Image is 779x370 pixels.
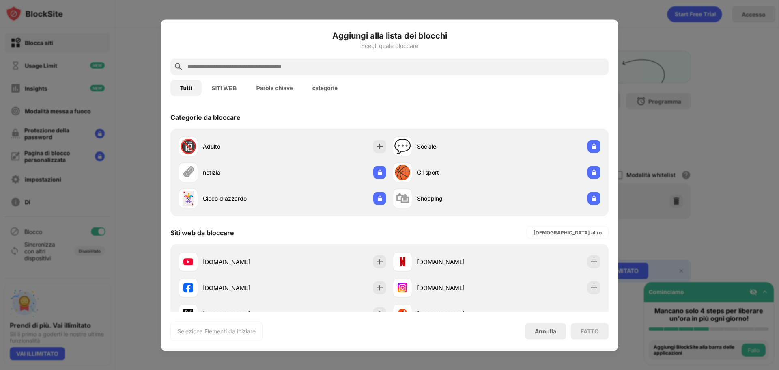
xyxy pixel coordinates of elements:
div: FATTO [581,328,599,334]
div: Annulla [535,328,556,335]
img: favicons [183,257,193,266]
div: 🏀 [394,164,411,181]
div: 🃏 [180,190,197,207]
button: SITI WEB [202,80,246,96]
img: favicons [183,283,193,292]
div: [DOMAIN_NAME] [417,283,497,292]
div: [DOMAIN_NAME] [417,257,497,266]
img: favicons [183,309,193,318]
div: [DOMAIN_NAME] [417,309,497,318]
div: 🗞 [181,164,195,181]
button: categorie [303,80,347,96]
img: search.svg [174,62,183,71]
div: notizia [203,168,282,177]
div: 💬 [394,138,411,155]
div: [DOMAIN_NAME] [203,309,282,318]
div: Seleziona Elementi da iniziare [177,327,256,335]
div: [DEMOGRAPHIC_DATA] altro [534,228,602,236]
div: Categorie da bloccare [170,113,241,121]
div: Gli sport [417,168,497,177]
img: favicons [398,283,407,292]
h6: Aggiungi alla lista dei blocchi [170,29,609,41]
div: Adulto [203,142,282,151]
div: Scegli quale bloccare [170,42,609,49]
button: Parole chiave [247,80,303,96]
span: Già bloccato [572,311,600,317]
div: Siti web da bloccare [170,228,234,236]
img: favicons [398,257,407,266]
div: 🔞 [180,138,197,155]
div: 🛍 [396,190,409,207]
button: Tutti [170,80,202,96]
div: [DOMAIN_NAME] [203,257,282,266]
div: Gioco d'azzardo [203,194,282,203]
div: Sociale [417,142,497,151]
img: favicons [398,309,407,318]
div: [DOMAIN_NAME] [203,283,282,292]
div: Shopping [417,194,497,203]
